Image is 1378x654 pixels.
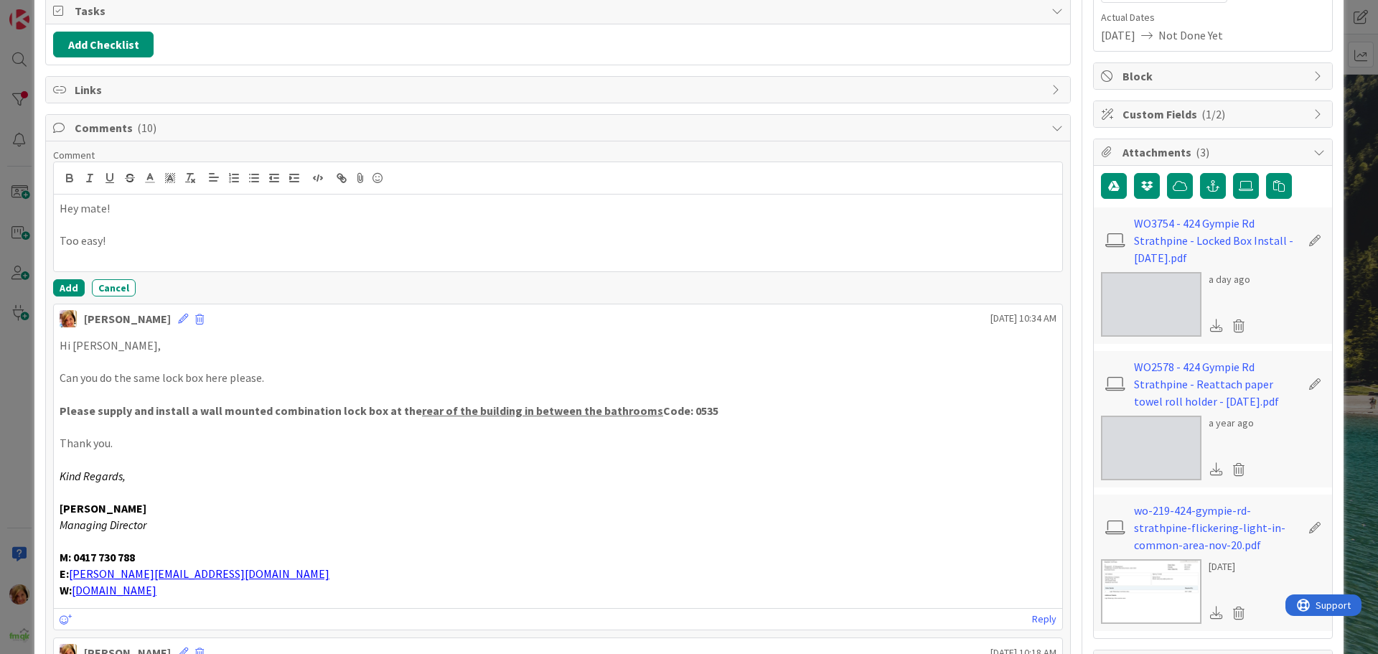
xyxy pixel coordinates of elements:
[84,310,171,327] div: [PERSON_NAME]
[1209,272,1250,287] div: a day ago
[137,121,156,135] span: ( 10 )
[69,566,329,581] a: [PERSON_NAME][EMAIL_ADDRESS][DOMAIN_NAME]
[60,583,72,597] strong: W:
[92,279,136,296] button: Cancel
[1122,106,1306,123] span: Custom Fields
[1134,502,1300,553] a: wo-219-424-gympie-rd-strathpine-flickering-light-in-common-area-nov-20.pdf
[60,337,1056,354] p: Hi [PERSON_NAME],
[30,2,65,19] span: Support
[60,501,146,515] strong: [PERSON_NAME]
[1101,10,1325,25] span: Actual Dates
[1101,27,1135,44] span: [DATE]
[53,32,154,57] button: Add Checklist
[1122,144,1306,161] span: Attachments
[75,2,1044,19] span: Tasks
[1134,215,1300,266] a: WO3754 - 424 Gympie Rd Strathpine - Locked Box Install - [DATE].pdf
[1032,610,1056,628] a: Reply
[60,200,1056,217] p: Hey mate!
[1134,358,1300,410] a: WO2578 - 424 Gympie Rd Strathpine - Reattach paper towel roll holder - [DATE].pdf
[1209,317,1224,335] div: Download
[60,566,69,581] strong: E:
[53,149,95,162] span: Comment
[60,310,77,327] img: KD
[990,311,1056,326] span: [DATE] 10:34 AM
[1122,67,1306,85] span: Block
[60,403,718,418] strong: Please supply and install a wall mounted combination lock box at the Code: 0535
[60,435,1056,452] p: Thank you.
[1209,559,1250,574] div: [DATE]
[72,583,156,597] a: [DOMAIN_NAME]
[60,233,1056,249] p: Too easy!
[1209,460,1224,479] div: Download
[53,279,85,296] button: Add
[1158,27,1223,44] span: Not Done Yet
[1201,107,1225,121] span: ( 1/2 )
[75,119,1044,136] span: Comments
[1209,416,1254,431] div: a year ago
[60,469,126,483] em: Kind Regards,
[60,550,135,564] strong: M: 0417 730 788
[1209,604,1224,622] div: Download
[1196,145,1209,159] span: ( 3 )
[75,81,1044,98] span: Links
[60,370,1056,386] p: Can you do the same lock box here please.
[60,518,146,532] em: Managing Director
[422,403,663,418] u: rear of the building in between the bathrooms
